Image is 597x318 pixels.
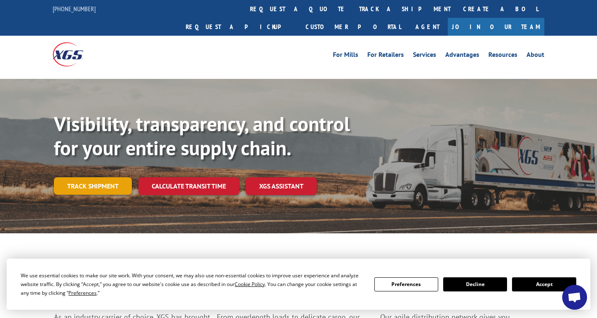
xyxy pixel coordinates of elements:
[488,51,517,61] a: Resources
[527,51,544,61] a: About
[54,177,132,195] a: Track shipment
[54,111,350,161] b: Visibility, transparency, and control for your entire supply chain.
[562,285,587,310] div: Open chat
[68,289,97,296] span: Preferences
[246,177,317,195] a: XGS ASSISTANT
[53,5,96,13] a: [PHONE_NUMBER]
[443,277,507,291] button: Decline
[180,18,299,36] a: Request a pickup
[299,18,407,36] a: Customer Portal
[367,51,404,61] a: For Retailers
[374,277,438,291] button: Preferences
[7,259,590,310] div: Cookie Consent Prompt
[448,18,544,36] a: Join Our Team
[512,277,576,291] button: Accept
[21,271,364,297] div: We use essential cookies to make our site work. With your consent, we may also use non-essential ...
[413,51,436,61] a: Services
[138,177,239,195] a: Calculate transit time
[407,18,448,36] a: Agent
[235,281,265,288] span: Cookie Policy
[333,51,358,61] a: For Mills
[445,51,479,61] a: Advantages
